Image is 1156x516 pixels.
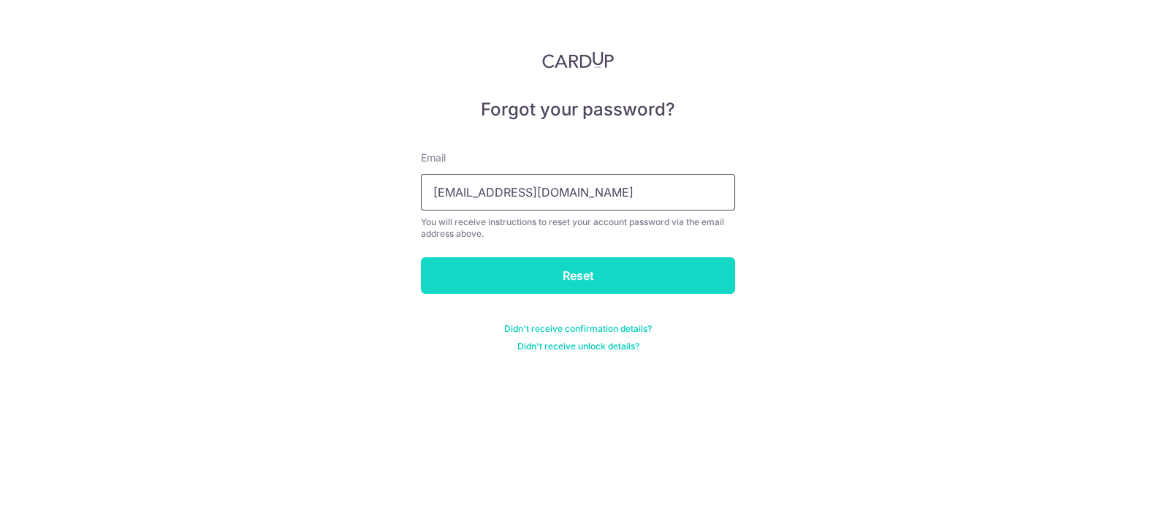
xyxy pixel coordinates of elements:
[504,323,652,335] a: Didn't receive confirmation details?
[421,98,735,121] h5: Forgot your password?
[421,174,735,210] input: Enter your Email
[421,257,735,294] input: Reset
[421,151,446,165] label: Email
[542,51,614,69] img: CardUp Logo
[421,216,735,240] div: You will receive instructions to reset your account password via the email address above.
[517,341,639,352] a: Didn't receive unlock details?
